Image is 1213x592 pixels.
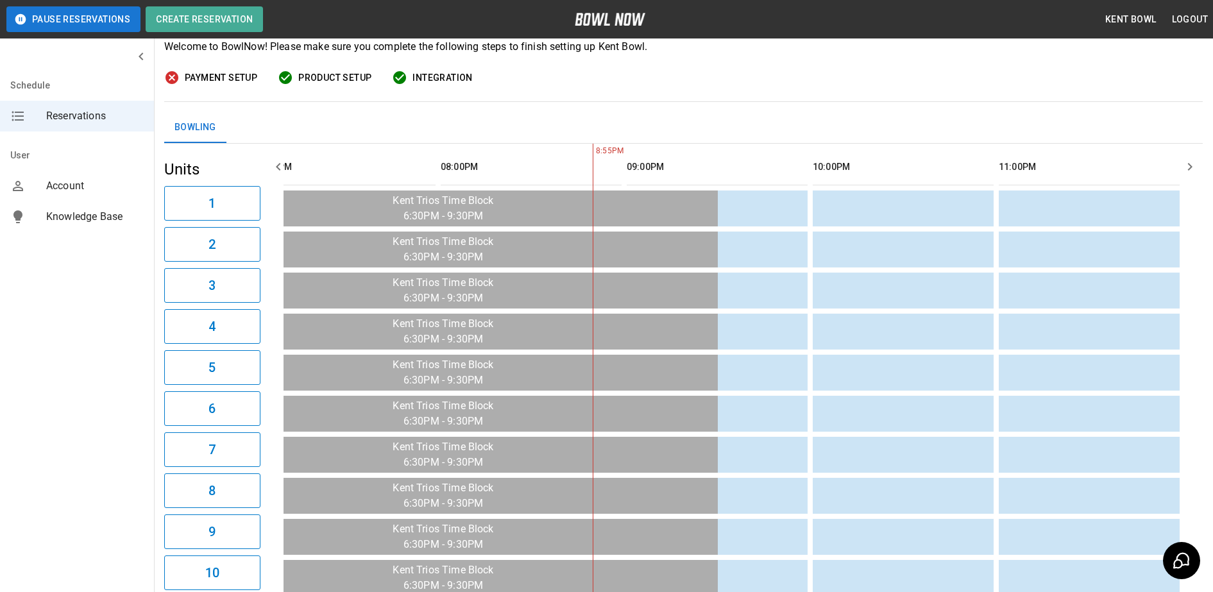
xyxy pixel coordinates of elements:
[441,149,622,185] th: 08:00PM
[208,234,216,255] h6: 2
[999,149,1180,185] th: 11:00PM
[627,149,808,185] th: 09:00PM
[164,112,1203,143] div: inventory tabs
[298,70,371,86] span: Product Setup
[6,6,140,32] button: Pause Reservations
[164,112,226,143] button: Bowling
[208,480,216,501] h6: 8
[208,398,216,419] h6: 6
[164,268,260,303] button: 3
[164,514,260,549] button: 9
[164,309,260,344] button: 4
[205,562,219,583] h6: 10
[1167,8,1213,31] button: Logout
[164,186,260,221] button: 1
[46,178,144,194] span: Account
[46,108,144,124] span: Reservations
[164,350,260,385] button: 5
[208,193,216,214] h6: 1
[164,432,260,467] button: 7
[593,145,596,158] span: 8:55PM
[208,275,216,296] h6: 3
[255,149,436,185] th: 07:00PM
[164,473,260,508] button: 8
[1100,8,1162,31] button: Kent Bowl
[208,357,216,378] h6: 5
[575,13,645,26] img: logo
[46,209,144,224] span: Knowledge Base
[164,391,260,426] button: 6
[164,227,260,262] button: 2
[185,70,257,86] span: Payment Setup
[412,70,472,86] span: Integration
[164,555,260,590] button: 10
[208,521,216,542] h6: 9
[813,149,994,185] th: 10:00PM
[146,6,263,32] button: Create Reservation
[164,39,1203,55] p: Welcome to BowlNow! Please make sure you complete the following steps to finish setting up Kent B...
[208,316,216,337] h6: 4
[164,159,260,180] h5: Units
[208,439,216,460] h6: 7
